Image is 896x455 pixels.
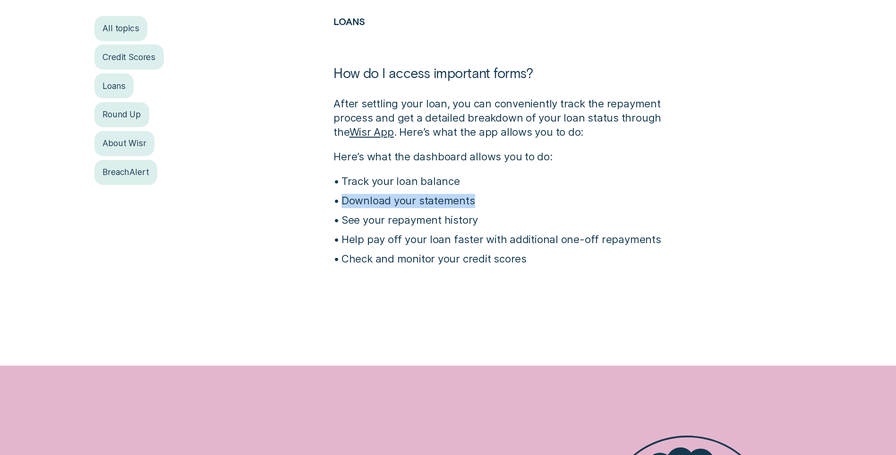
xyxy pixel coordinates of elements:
[350,126,394,138] a: Wisr App
[333,97,682,140] p: After settling your loan, you can conveniently track the repayment process and get a detailed bre...
[94,131,155,156] a: About Wisr
[333,64,682,97] h1: How do I access important forms?
[94,73,134,98] a: Loans
[333,150,682,164] p: Here’s what the dashboard allows you to do:
[94,102,149,127] a: Round Up
[341,175,682,189] p: Track your loan balance
[94,16,148,41] a: All topics
[94,160,157,185] a: BreachAlert
[341,233,682,247] p: Help pay off your loan faster with additional one-off repayments
[341,194,682,208] p: Download your statements
[341,213,682,227] p: See your repayment history
[341,252,682,266] p: Check and monitor your credit scores
[94,44,164,70] a: Credit Scores
[333,16,365,27] a: Loans
[333,16,682,65] h2: Loans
